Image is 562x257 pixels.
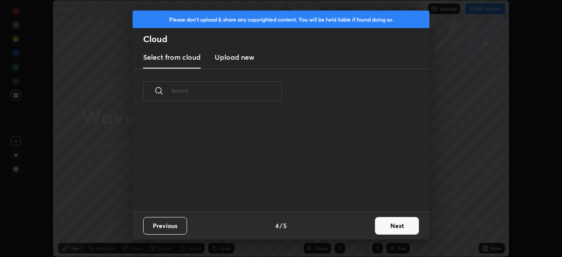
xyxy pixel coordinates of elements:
input: Search [171,72,282,109]
h3: Upload new [215,52,254,62]
button: Next [375,217,419,235]
h4: 4 [275,221,279,230]
h3: Select from cloud [143,52,201,62]
h4: / [280,221,282,230]
h4: 5 [283,221,287,230]
div: Please don't upload & share any copyrighted content. You will be held liable if found doing so. [133,11,429,28]
button: Previous [143,217,187,235]
h2: Cloud [143,33,429,45]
